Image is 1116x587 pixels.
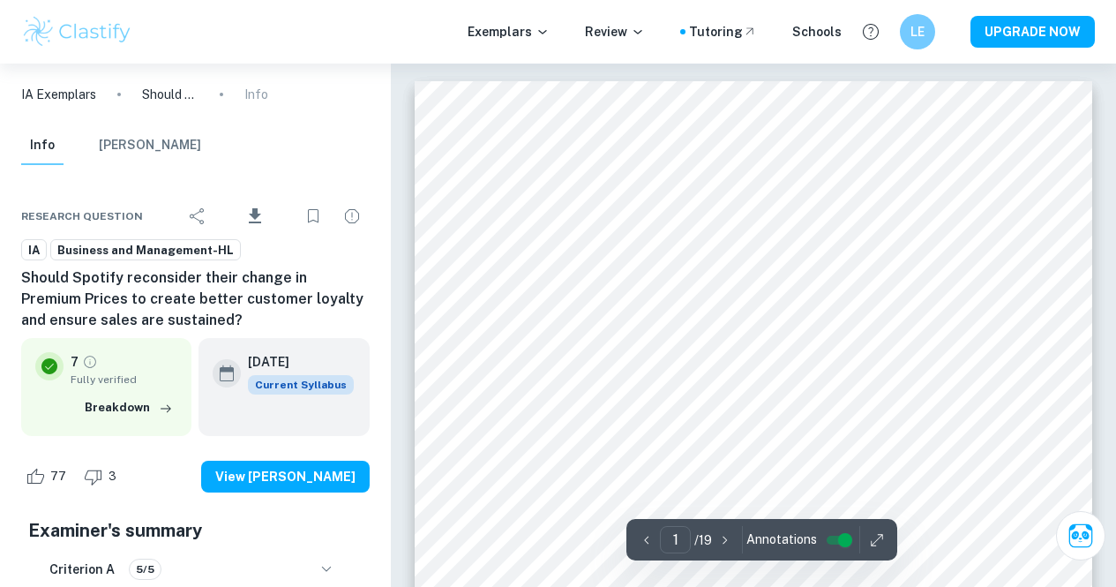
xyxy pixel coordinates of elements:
[99,126,201,165] button: [PERSON_NAME]
[50,239,241,261] a: Business and Management-HL
[1056,511,1105,561] button: Ask Clai
[22,242,46,260] span: IA
[142,85,198,104] p: Should Spotify reconsider their change in Premium Prices to create better customer loyalty and en...
[51,242,240,260] span: Business and Management-HL
[970,16,1095,48] button: UPGRADE NOW
[130,561,161,577] span: 5/5
[856,17,886,47] button: Help and Feedback
[334,199,370,234] div: Report issue
[792,22,842,41] a: Schools
[49,560,115,579] h6: Criterion A
[244,85,268,104] p: Info
[21,239,47,261] a: IA
[689,22,757,41] a: Tutoring
[79,463,126,491] div: Dislike
[219,193,292,239] div: Download
[21,126,64,165] button: Info
[585,22,645,41] p: Review
[248,375,354,395] span: Current Syllabus
[21,85,96,104] a: IA Exemplars
[21,208,143,224] span: Research question
[201,461,370,493] button: View [PERSON_NAME]
[248,375,354,395] div: This exemplar is based on the current syllabus. Feel free to refer to it for inspiration/ideas wh...
[21,267,370,331] h6: Should Spotify reconsider their change in Premium Prices to create better customer loyalty and en...
[99,468,126,485] span: 3
[41,468,76,485] span: 77
[28,517,363,544] h5: Examiner's summary
[71,352,79,372] p: 7
[694,531,712,550] p: / 19
[296,199,331,234] div: Bookmark
[21,463,76,491] div: Like
[21,14,133,49] img: Clastify logo
[746,531,817,549] span: Annotations
[468,22,550,41] p: Exemplars
[71,372,177,388] span: Fully verified
[180,199,215,234] div: Share
[80,395,177,421] button: Breakdown
[82,354,98,370] a: Grade fully verified
[248,352,340,372] h6: [DATE]
[900,14,935,49] button: LE
[908,22,928,41] h6: LE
